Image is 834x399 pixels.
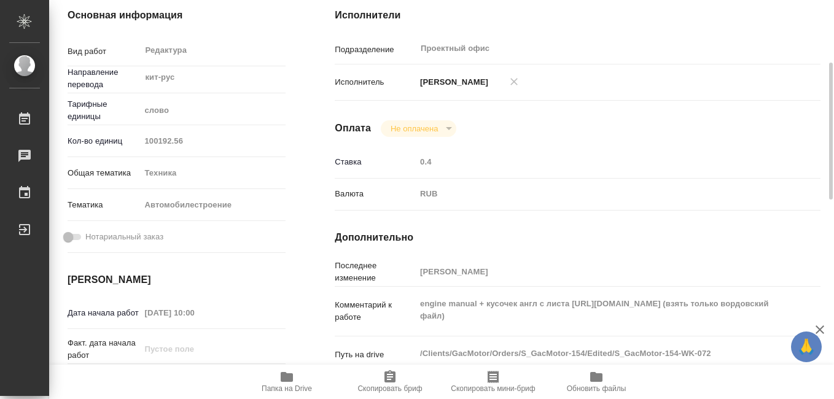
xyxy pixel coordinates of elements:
[335,44,416,56] p: Подразделение
[68,273,286,287] h4: [PERSON_NAME]
[796,334,817,360] span: 🙏
[387,123,442,134] button: Не оплачена
[357,384,422,393] span: Скопировать бриф
[416,184,780,204] div: RUB
[68,337,140,362] p: Факт. дата начала работ
[416,293,780,327] textarea: engine manual + кусочек англ с листа [URL][DOMAIN_NAME] (взять только вордовский файл)
[338,365,442,399] button: Скопировать бриф
[140,304,247,322] input: Пустое поле
[335,230,820,245] h4: Дополнительно
[68,167,140,179] p: Общая тематика
[335,76,416,88] p: Исполнитель
[335,299,416,323] p: Комментарий к работе
[140,163,286,184] div: Техника
[451,384,535,393] span: Скопировать мини-бриф
[791,331,822,362] button: 🙏
[416,263,780,281] input: Пустое поле
[335,349,416,361] p: Путь на drive
[140,195,286,215] div: Автомобилестроение
[85,231,163,243] span: Нотариальный заказ
[416,343,780,364] textarea: /Clients/GacMotor/Orders/S_GacMotor-154/Edited/S_GacMotor-154-WK-072
[68,66,140,91] p: Направление перевода
[68,45,140,58] p: Вид работ
[567,384,626,393] span: Обновить файлы
[335,8,820,23] h4: Исполнители
[140,340,247,358] input: Пустое поле
[416,76,488,88] p: [PERSON_NAME]
[442,365,545,399] button: Скопировать мини-бриф
[68,199,140,211] p: Тематика
[335,188,416,200] p: Валюта
[235,365,338,399] button: Папка на Drive
[68,8,286,23] h4: Основная информация
[68,135,140,147] p: Кол-во единиц
[140,100,286,121] div: слово
[68,98,140,123] p: Тарифные единицы
[335,156,416,168] p: Ставка
[335,121,371,136] h4: Оплата
[68,307,140,319] p: Дата начала работ
[545,365,648,399] button: Обновить файлы
[262,384,312,393] span: Папка на Drive
[140,132,286,150] input: Пустое поле
[381,120,456,137] div: Не оплачена
[416,153,780,171] input: Пустое поле
[335,260,416,284] p: Последнее изменение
